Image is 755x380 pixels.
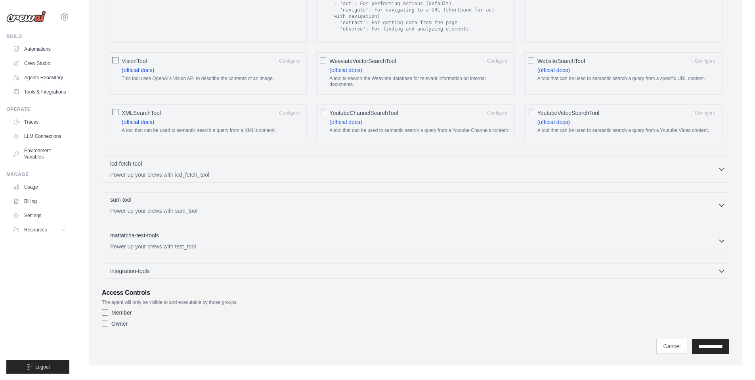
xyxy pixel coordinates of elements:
[24,227,47,233] span: Resources
[102,299,729,306] p: The agent will only be visible to and executable by those groups.
[10,43,69,55] a: Automations
[537,109,599,117] span: YoutubeVideoSearchTool
[10,181,69,193] a: Usage
[10,116,69,128] a: Traces
[6,171,69,178] div: Manage
[10,209,69,222] a: Settings
[6,360,69,374] button: Logout
[111,320,128,328] label: Owner
[10,144,69,163] a: Environment Variables
[122,109,161,117] span: XMLSearchTool
[484,108,511,118] button: YoutubeChannelSearchTool (official docs) A tool that can be used to semantic search a query from ...
[484,56,511,66] button: WeaviateVectorSearchTool (official docs) A tool to search the Weaviate database for relevant info...
[105,231,726,250] button: mattatcha-test-tools Power up your crews with test_tool
[110,267,150,275] span: integration-tools
[102,288,729,298] h3: Access Controls
[105,196,726,215] button: sum-tool Power up your crews with sum_tool
[329,109,398,117] span: YoutubeChannelSearchTool
[110,207,718,215] p: Power up your crews with sum_tool
[329,67,362,73] a: (official docs)
[122,67,154,73] a: (official docs)
[275,108,303,118] button: XMLSearchTool (official docs) A tool that can be used to semantic search a query from a XML's con...
[6,106,69,113] div: Operate
[111,309,132,317] label: Member
[537,57,585,65] span: WebsiteSearchTool
[110,231,159,239] p: mattatcha-test-tools
[329,76,511,88] p: A tool to search the Weaviate database for relevant information on internal documents.
[10,57,69,70] a: Crew Studio
[691,108,719,118] button: YoutubeVideoSearchTool (official docs) A tool that can be used to semantic search a query from a ...
[10,223,69,236] button: Resources
[35,364,50,370] span: Logout
[537,67,570,73] a: (official docs)
[656,339,687,354] a: Cancel
[110,160,142,168] p: icd-fetch-tool
[691,56,719,66] button: WebsiteSearchTool (official docs) A tool that can be used to semantic search a query from a speci...
[537,76,719,82] p: A tool that can be used to semantic search a query from a specific URL content.
[10,130,69,143] a: LLM Connections
[110,243,718,250] p: Power up your crews with test_tool
[10,195,69,208] a: Billing
[537,128,719,134] p: A tool that can be used to semantic search a query from a Youtube Video content.
[105,160,726,179] button: icd-fetch-tool Power up your crews with icd_fetch_tool
[122,128,303,134] p: A tool that can be used to semantic search a query from a XML's content.
[329,119,362,125] a: (official docs)
[329,128,511,134] p: A tool that can be used to semantic search a query from a Youtube Channels content.
[10,86,69,98] a: Tools & Integrations
[10,71,69,84] a: Agents Repository
[275,56,303,66] button: VisionTool (official docs) This tool uses OpenAI's Vision API to describe the contents of an image.
[329,57,396,65] span: WeaviateVectorSearchTool
[122,76,303,82] p: This tool uses OpenAI's Vision API to describe the contents of an image.
[122,119,154,125] a: (official docs)
[6,11,46,23] img: Logo
[122,57,147,65] span: VisionTool
[537,119,570,125] a: (official docs)
[110,196,132,204] p: sum-tool
[110,171,718,179] p: Power up your crews with icd_fetch_tool
[6,33,69,40] div: Build
[105,267,726,275] button: integration-tools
